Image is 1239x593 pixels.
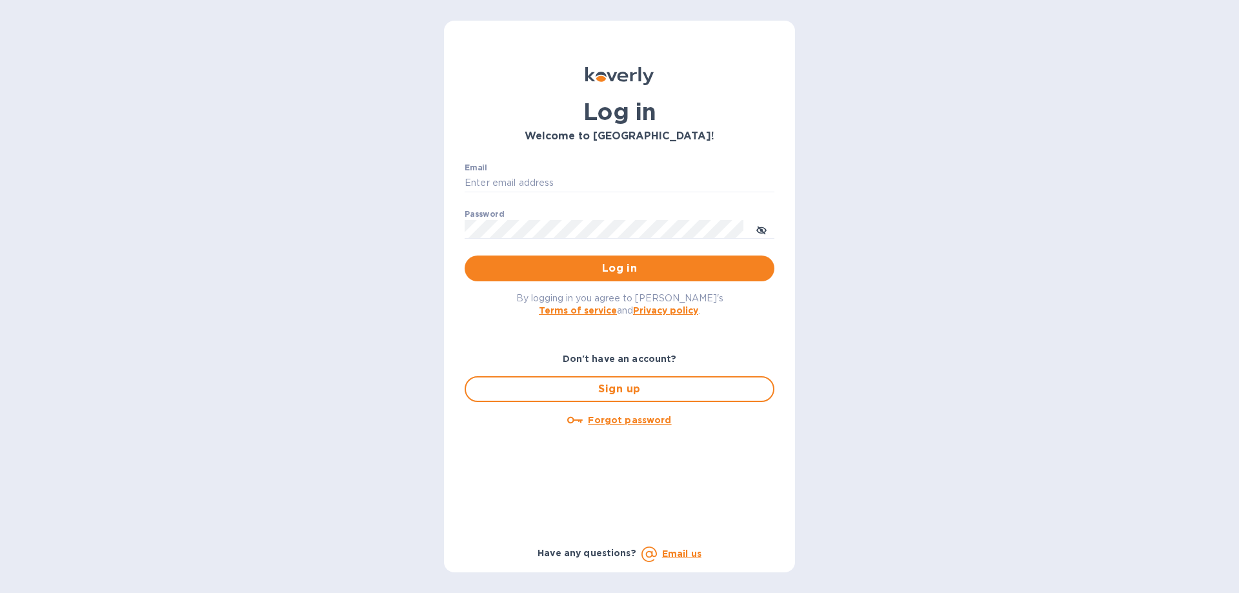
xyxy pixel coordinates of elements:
[633,305,698,316] a: Privacy policy
[662,548,701,559] a: Email us
[476,381,763,397] span: Sign up
[749,216,774,242] button: toggle password visibility
[538,548,636,558] b: Have any questions?
[475,261,764,276] span: Log in
[585,67,654,85] img: Koverly
[465,164,487,172] label: Email
[465,174,774,193] input: Enter email address
[465,98,774,125] h1: Log in
[465,256,774,281] button: Log in
[465,130,774,143] h3: Welcome to [GEOGRAPHIC_DATA]!
[465,376,774,402] button: Sign up
[465,210,504,218] label: Password
[563,354,677,364] b: Don't have an account?
[588,415,671,425] u: Forgot password
[539,305,617,316] a: Terms of service
[516,293,723,316] span: By logging in you agree to [PERSON_NAME]'s and .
